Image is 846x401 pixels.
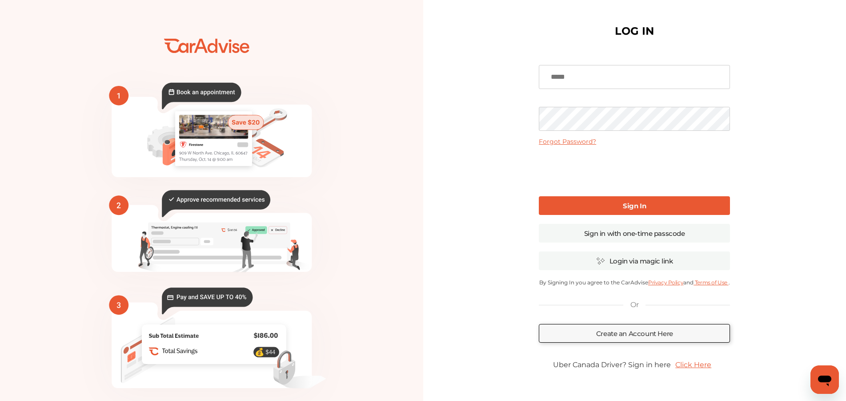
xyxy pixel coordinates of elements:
[810,365,839,394] iframe: Button to launch messaging window
[623,202,646,210] b: Sign In
[553,360,671,369] span: Uber Canada Driver? Sign in here
[630,300,638,310] p: Or
[671,356,716,373] a: Click Here
[567,153,702,187] iframe: reCAPTCHA
[615,27,654,36] h1: LOG IN
[254,348,264,357] text: 💰
[694,279,728,286] a: Terms of Use
[539,138,596,146] a: Forgot Password?
[539,196,730,215] a: Sign In
[539,224,730,243] a: Sign in with one-time passcode
[596,257,605,265] img: magic_icon.32c66aac.svg
[648,279,683,286] a: Privacy Policy
[539,279,730,286] p: By Signing In you agree to the CarAdvise and .
[539,324,730,343] a: Create an Account Here
[539,251,730,270] a: Login via magic link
